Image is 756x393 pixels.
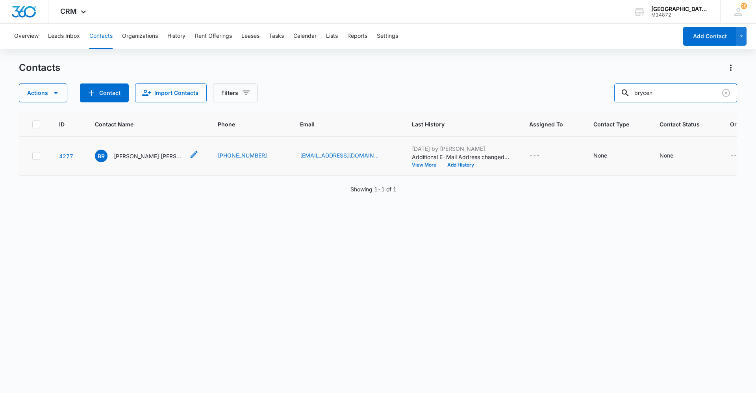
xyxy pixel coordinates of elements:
[195,24,232,49] button: Rent Offerings
[683,27,736,46] button: Add Contact
[48,24,80,49] button: Leads Inbox
[218,120,270,128] span: Phone
[350,185,397,193] p: Showing 1-1 of 1
[730,151,741,161] div: ---
[326,24,338,49] button: Lists
[593,151,621,161] div: Contact Type - None - Select to Edit Field
[377,24,398,49] button: Settings
[529,151,540,161] div: ---
[135,83,207,102] button: Import Contacts
[614,83,737,102] input: Search Contacts
[218,151,267,159] a: [PHONE_NUMBER]
[89,24,113,49] button: Contacts
[300,120,382,128] span: Email
[293,24,317,49] button: Calendar
[300,151,393,161] div: Email - bryenrudel@gmail.com - Select to Edit Field
[651,6,709,12] div: account name
[122,24,158,49] button: Organizations
[95,150,107,162] span: BR
[412,163,442,167] button: View More
[593,151,607,159] div: None
[412,153,510,161] p: Additional E-Mail Address changed to [EMAIL_ADDRESS][DOMAIN_NAME].
[269,24,284,49] button: Tasks
[720,87,732,99] button: Clear
[529,120,563,128] span: Assigned To
[651,12,709,18] div: account id
[167,24,185,49] button: History
[347,24,367,49] button: Reports
[60,7,77,15] span: CRM
[95,120,187,128] span: Contact Name
[730,151,755,161] div: Organization - - Select to Edit Field
[442,163,480,167] button: Add History
[412,120,499,128] span: Last History
[213,83,258,102] button: Filters
[412,145,510,153] p: [DATE] by [PERSON_NAME]
[114,152,185,160] p: [PERSON_NAME] [PERSON_NAME]
[593,120,629,128] span: Contact Type
[660,151,687,161] div: Contact Status - None - Select to Edit Field
[660,151,673,159] div: None
[741,3,747,9] span: 28
[529,151,554,161] div: Assigned To - - Select to Edit Field
[59,153,73,159] a: Navigate to contact details page for Brycen Rudel Owen Rudel
[660,120,700,128] span: Contact Status
[14,24,39,49] button: Overview
[218,151,281,161] div: Phone - 9703801051 - Select to Edit Field
[19,62,60,74] h1: Contacts
[95,150,199,162] div: Contact Name - Brycen Rudel Owen Rudel - Select to Edit Field
[59,120,65,128] span: ID
[80,83,129,102] button: Add Contact
[241,24,259,49] button: Leases
[300,151,379,159] a: [EMAIL_ADDRESS][DOMAIN_NAME]
[724,61,737,74] button: Actions
[741,3,747,9] div: notifications count
[19,83,67,102] button: Actions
